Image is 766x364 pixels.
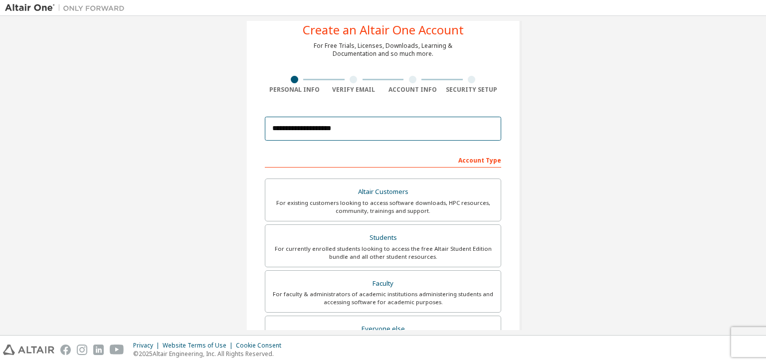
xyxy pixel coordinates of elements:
img: Altair One [5,3,130,13]
img: altair_logo.svg [3,345,54,355]
div: Altair Customers [271,185,495,199]
div: For Free Trials, Licenses, Downloads, Learning & Documentation and so much more. [314,42,452,58]
div: Cookie Consent [236,342,287,350]
div: Personal Info [265,86,324,94]
img: youtube.svg [110,345,124,355]
div: Account Info [383,86,442,94]
div: Website Terms of Use [163,342,236,350]
div: For faculty & administrators of academic institutions administering students and accessing softwa... [271,290,495,306]
div: Account Type [265,152,501,168]
div: For currently enrolled students looking to access the free Altair Student Edition bundle and all ... [271,245,495,261]
div: For existing customers looking to access software downloads, HPC resources, community, trainings ... [271,199,495,215]
img: instagram.svg [77,345,87,355]
div: Security Setup [442,86,502,94]
div: Verify Email [324,86,383,94]
div: Everyone else [271,322,495,336]
p: © 2025 Altair Engineering, Inc. All Rights Reserved. [133,350,287,358]
img: facebook.svg [60,345,71,355]
div: Faculty [271,277,495,291]
div: Privacy [133,342,163,350]
img: linkedin.svg [93,345,104,355]
div: Create an Altair One Account [303,24,464,36]
div: Students [271,231,495,245]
